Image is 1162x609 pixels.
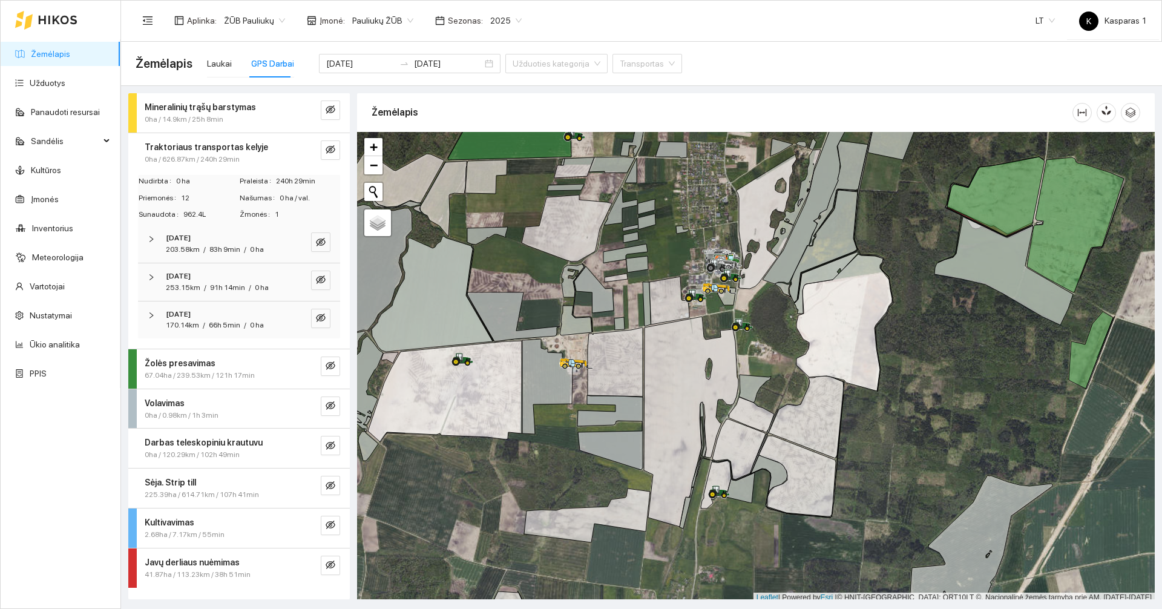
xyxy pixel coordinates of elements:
[166,310,191,318] strong: [DATE]
[490,12,522,30] span: 2025
[203,321,205,329] span: /
[166,321,199,329] span: 170.14km
[166,245,200,254] span: 203.58km
[138,301,340,339] div: [DATE]170.14km/66h 5min/0 haeye-invisible
[30,281,65,291] a: Vartotojai
[138,263,340,301] div: [DATE]253.15km/91h 14min/0 haeye-invisible
[148,274,155,281] span: right
[145,478,196,487] strong: Sėja. Strip till
[321,140,340,160] button: eye-invisible
[1086,12,1091,31] span: K
[321,436,340,455] button: eye-invisible
[31,194,59,204] a: Įmonės
[145,410,218,421] span: 0ha / 0.98km / 1h 3min
[275,209,340,220] span: 1
[276,176,340,187] span: 240h 29min
[280,193,340,204] span: 0 ha / val.
[311,309,330,328] button: eye-invisible
[145,529,225,541] span: 2.68ha / 7.17km / 55min
[364,209,391,236] a: Layers
[128,469,350,508] div: Sėja. Strip till225.39ha / 614.71km / 107h 41mineye-invisible
[316,237,326,249] span: eye-invisible
[139,209,183,220] span: Sunaudota
[326,105,335,116] span: eye-invisible
[249,283,251,292] span: /
[244,245,246,254] span: /
[145,102,256,112] strong: Mineralinių trąšų barstymas
[326,481,335,492] span: eye-invisible
[145,489,259,501] span: 225.39ha / 614.71km / 107h 41min
[1036,12,1055,30] span: LT
[321,556,340,575] button: eye-invisible
[240,209,275,220] span: Žmonės
[145,398,185,408] strong: Volavimas
[326,401,335,412] span: eye-invisible
[148,235,155,243] span: right
[187,14,217,27] span: Aplinka :
[835,593,837,602] span: |
[321,476,340,495] button: eye-invisible
[240,176,276,187] span: Praleista
[448,14,483,27] span: Sezonas :
[244,321,246,329] span: /
[321,397,340,416] button: eye-invisible
[364,138,382,156] a: Zoom in
[364,183,382,201] button: Initiate a new search
[166,283,200,292] span: 253.15km
[370,157,378,173] span: −
[136,54,192,73] span: Žemėlapis
[30,369,47,378] a: PPIS
[307,16,317,25] span: shop
[364,156,382,174] a: Zoom out
[145,358,215,368] strong: Žolės presavimas
[145,558,240,567] strong: Javų derliaus nuėmimas
[128,389,350,429] div: Volavimas0ha / 0.98km / 1h 3mineye-invisible
[321,100,340,120] button: eye-invisible
[1073,108,1091,117] span: column-width
[321,357,340,376] button: eye-invisible
[145,449,240,461] span: 0ha / 120.29km / 102h 49min
[128,349,350,389] div: Žolės presavimas67.04ha / 239.53km / 121h 17mineye-invisible
[138,225,340,263] div: [DATE]203.58km/83h 9min/0 haeye-invisible
[145,114,223,125] span: 0ha / 14.9km / 25h 8min
[399,59,409,68] span: to
[30,78,65,88] a: Užduotys
[414,57,482,70] input: Pabaigos data
[209,321,240,329] span: 66h 5min
[128,548,350,588] div: Javų derliaus nuėmimas41.87ha / 113.23km / 38h 51mineye-invisible
[181,193,238,204] span: 12
[326,361,335,372] span: eye-invisible
[32,252,84,262] a: Meteorologija
[326,441,335,452] span: eye-invisible
[174,16,184,25] span: layout
[821,593,833,602] a: Esri
[753,593,1155,603] div: | Powered by © HNIT-[GEOGRAPHIC_DATA]; ORT10LT ©, Nacionalinė žemės tarnyba prie AM, [DATE]-[DATE]
[128,429,350,468] div: Darbas teleskopiniu krautuvu0ha / 120.29km / 102h 49mineye-invisible
[145,569,251,581] span: 41.87ha / 113.23km / 38h 51min
[1079,16,1147,25] span: Kasparas 1
[250,321,264,329] span: 0 ha
[203,245,206,254] span: /
[251,57,294,70] div: GPS Darbai
[320,14,345,27] span: Įmonė :
[224,12,285,30] span: ŽŪB Pauliukų
[255,283,269,292] span: 0 ha
[399,59,409,68] span: swap-right
[31,129,100,153] span: Sandėlis
[321,516,340,535] button: eye-invisible
[128,509,350,548] div: Kultivavimas2.68ha / 7.17km / 55mineye-invisible
[1072,103,1092,122] button: column-width
[435,16,445,25] span: calendar
[148,312,155,319] span: right
[207,57,232,70] div: Laukai
[31,107,100,117] a: Panaudoti resursai
[31,165,61,175] a: Kultūros
[176,176,238,187] span: 0 ha
[210,283,245,292] span: 91h 14min
[139,176,176,187] span: Nudirbta
[757,593,778,602] a: Leaflet
[352,12,413,30] span: Pauliukų ŽŪB
[32,223,73,233] a: Inventorius
[370,139,378,154] span: +
[145,142,268,152] strong: Traktoriaus transportas kelyje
